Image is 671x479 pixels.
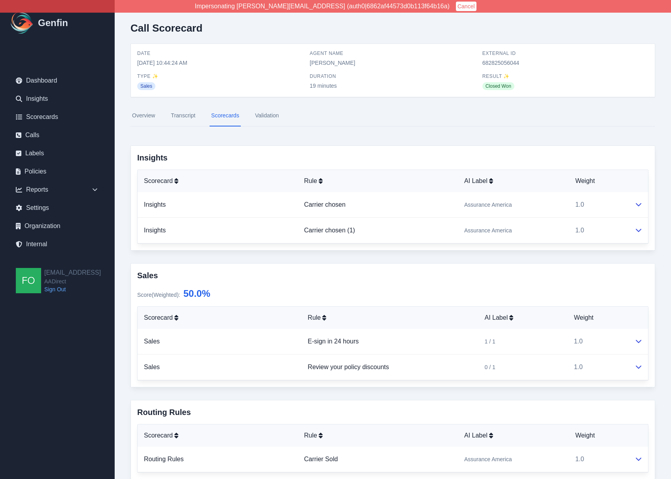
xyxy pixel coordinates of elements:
[137,82,155,90] span: Sales
[575,176,595,186] span: Weight
[137,50,303,57] span: Date
[482,50,648,57] span: External ID
[137,152,648,163] h3: Insights
[210,105,241,126] a: Scorecards
[137,292,180,298] span: Score (Weighted) :
[484,313,561,322] div: AI Label
[137,59,303,67] span: [DATE] 10:44:24 AM
[137,270,648,281] h3: Sales
[137,407,648,418] h3: Routing Rules
[308,313,472,322] div: Rule
[304,227,355,234] a: Carrier chosen (1)
[144,364,160,370] a: Sales
[253,105,280,126] a: Validation
[569,218,628,243] td: 1.0
[9,10,35,36] img: Logo
[44,277,101,285] span: AADirect
[9,109,105,125] a: Scorecards
[130,105,655,126] nav: Tabs
[9,164,105,179] a: Policies
[9,218,105,234] a: Organization
[44,268,101,277] h2: [EMAIL_ADDRESS]
[144,338,160,345] a: Sales
[484,363,495,371] span: 0 / 1
[484,338,495,345] span: 1 / 1
[304,176,452,186] div: Rule
[16,268,41,293] img: founders@genfin.ai
[130,105,157,126] a: Overview
[464,455,512,463] span: Assurance America
[308,338,359,345] a: E-sign in 24 hours
[38,17,68,29] h1: Genfin
[308,364,389,370] a: Review your policy discounts
[144,313,295,322] div: Scorecard
[137,73,303,79] span: Type ✨
[130,22,202,34] h2: Call Scorecard
[464,226,512,234] span: Assurance America
[9,127,105,143] a: Calls
[310,59,476,67] span: [PERSON_NAME]
[310,73,476,79] span: Duration
[9,73,105,89] a: Dashboard
[310,50,476,57] span: Agent Name
[169,105,197,126] a: Transcript
[464,201,512,209] span: Assurance America
[574,313,594,322] span: Weight
[482,73,648,79] span: Result ✨
[9,182,105,198] div: Reports
[569,447,628,472] td: 1.0
[567,329,628,355] td: 1.0
[144,201,166,208] a: Insights
[310,82,476,90] span: 19 minutes
[304,431,452,440] div: Rule
[144,431,291,440] div: Scorecard
[456,2,476,11] button: Cancel
[569,192,628,218] td: 1.0
[144,456,184,462] a: Routing Rules
[464,431,563,440] div: AI Label
[304,456,338,462] a: Carrier Sold
[9,200,105,216] a: Settings
[567,355,628,380] td: 1.0
[144,176,291,186] div: Scorecard
[183,288,210,299] span: 50.0 %
[144,227,166,234] a: Insights
[304,201,346,208] a: Carrier chosen
[482,82,514,90] span: Closed Won
[9,91,105,107] a: Insights
[575,431,595,440] span: Weight
[9,145,105,161] a: Labels
[482,59,648,67] span: 682825056044
[9,236,105,252] a: Internal
[464,176,563,186] div: AI Label
[44,285,101,293] a: Sign Out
